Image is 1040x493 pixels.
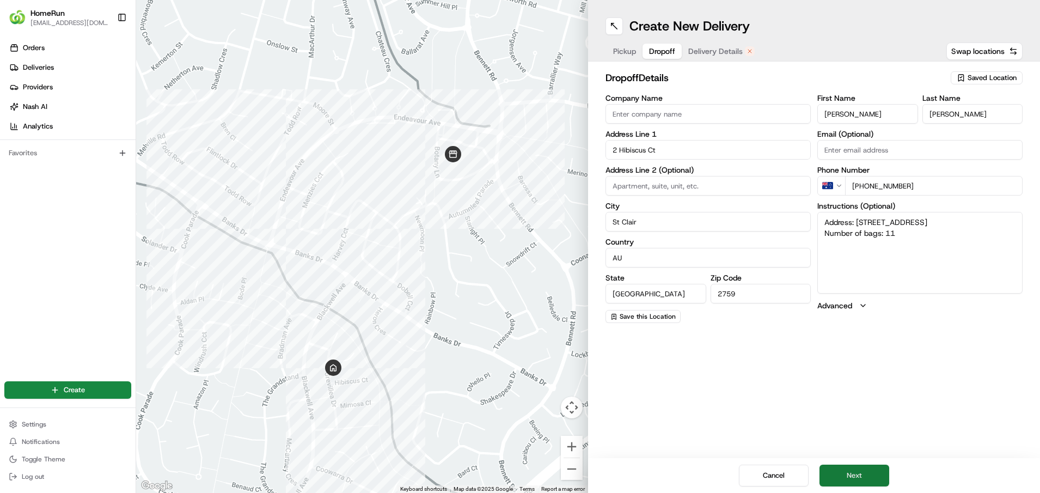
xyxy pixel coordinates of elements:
button: [EMAIL_ADDRESS][DOMAIN_NAME] [30,19,108,27]
input: Enter email address [817,140,1023,160]
img: HomeRun [9,9,26,26]
label: Instructions (Optional) [817,202,1023,210]
label: Address Line 1 [605,130,811,138]
a: Report a map error [541,486,585,492]
span: Create [64,385,85,395]
label: Company Name [605,94,811,102]
input: Enter phone number [845,176,1023,196]
a: Analytics [4,118,136,135]
span: Orders [23,43,45,53]
label: Email (Optional) [817,130,1023,138]
button: Create [4,381,131,399]
input: Enter address [605,140,811,160]
button: Zoom out [561,458,583,480]
div: Favorites [4,144,131,162]
button: Next [819,465,889,486]
input: Apartment, suite, unit, etc. [605,176,811,196]
span: Map data ©2025 Google [454,486,513,492]
span: Dropoff [649,46,675,57]
span: Providers [23,82,53,92]
input: Enter state [605,284,706,303]
span: Settings [22,420,46,429]
input: Enter city [605,212,811,232]
button: Zoom in [561,436,583,458]
button: Map camera controls [561,397,583,418]
label: Phone Number [817,166,1023,174]
button: HomeRun [30,8,65,19]
a: Deliveries [4,59,136,76]
a: Terms (opens in new tab) [519,486,535,492]
label: State [605,274,706,282]
button: Notifications [4,434,131,449]
label: Last Name [922,94,1023,102]
input: Enter zip code [711,284,811,303]
label: Zip Code [711,274,811,282]
span: Analytics [23,121,53,131]
button: Swap locations [946,42,1023,60]
span: Saved Location [968,73,1017,83]
span: Deliveries [23,63,54,72]
span: Save this Location [620,312,676,321]
button: Settings [4,417,131,432]
textarea: Address: [STREET_ADDRESS] Number of bags: 11 [817,212,1023,294]
input: Enter country [605,248,811,267]
img: Google [139,479,175,493]
button: Keyboard shortcuts [400,485,447,493]
h2: dropoff Details [605,70,944,86]
input: Enter last name [922,104,1023,124]
a: Providers [4,78,136,96]
input: Enter first name [817,104,918,124]
button: Log out [4,469,131,484]
span: Log out [22,472,44,481]
span: Pickup [613,46,636,57]
label: City [605,202,811,210]
button: HomeRunHomeRun[EMAIL_ADDRESS][DOMAIN_NAME] [4,4,113,31]
span: Nash AI [23,102,47,112]
button: Save this Location [605,310,681,323]
span: Notifications [22,437,60,446]
span: Delivery Details [688,46,743,57]
h1: Create New Delivery [629,17,750,35]
button: Advanced [817,300,1023,311]
label: First Name [817,94,918,102]
span: Swap locations [951,46,1005,57]
label: Country [605,238,811,246]
span: Toggle Theme [22,455,65,464]
button: Cancel [739,465,809,486]
a: Open this area in Google Maps (opens a new window) [139,479,175,493]
label: Advanced [817,300,852,311]
a: Orders [4,39,136,57]
button: Saved Location [951,70,1023,86]
button: Toggle Theme [4,452,131,467]
input: Enter company name [605,104,811,124]
label: Address Line 2 (Optional) [605,166,811,174]
a: Nash AI [4,98,136,115]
